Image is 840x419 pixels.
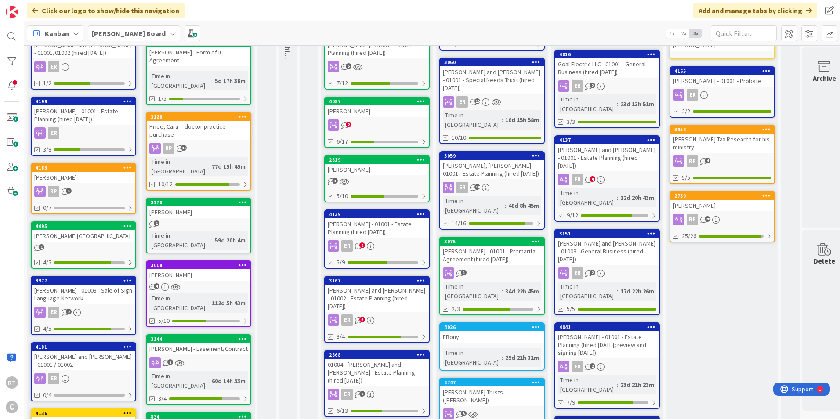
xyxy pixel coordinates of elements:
span: 3 [332,178,338,184]
div: ER [555,361,659,372]
div: 3977[PERSON_NAME] - 01003 - Sale of Sign Language Network [32,277,135,304]
span: 3x [690,29,702,38]
span: 2 [590,270,595,275]
div: 4137 [559,137,659,143]
span: 6 [359,317,365,322]
div: 3151[PERSON_NAME] and [PERSON_NAME] - 01003 - General Business (hired [DATE]) [555,230,659,265]
a: 3128Pride, Cara -- doctor practice purchaseRPTime in [GEOGRAPHIC_DATA]:77d 15h 45m10/12 [146,112,251,191]
div: 3059 [444,153,544,159]
span: 1/5 [158,94,167,103]
div: 4087 [325,98,429,105]
span: 2 [346,122,351,127]
a: 4178[PERSON_NAME] - Form of IC AgreementTime in [GEOGRAPHIC_DATA]:5d 17h 36m1/5 [146,38,251,105]
div: 2819 [329,157,429,163]
div: Time in [GEOGRAPHIC_DATA] [558,94,617,114]
div: 23d 21h 23m [618,380,656,390]
div: 4016 [555,51,659,58]
div: 4137 [555,136,659,144]
div: EBony [440,331,544,343]
div: 4183 [32,164,135,172]
div: ER [440,182,544,193]
div: [PERSON_NAME] [147,269,250,281]
div: [PERSON_NAME] - 01001 - Estate Planning (hired [DATE]) [32,105,135,125]
span: 2/2 [682,107,690,116]
div: [PERSON_NAME] Trusts ([PERSON_NAME]) [440,386,544,406]
span: 4 [705,158,710,163]
div: 2819[PERSON_NAME] [325,156,429,175]
span: 1 [39,244,44,250]
div: 3018 [147,261,250,269]
span: 1 [154,220,159,226]
div: ER [555,174,659,185]
div: 1 [46,4,48,11]
a: 4026EBonyTime in [GEOGRAPHIC_DATA]:25d 21h 31m [439,322,545,371]
div: RP [147,143,250,154]
span: 7/9 [567,398,575,407]
div: 4199[PERSON_NAME] - 01001 - Estate Planning (hired [DATE]) [32,98,135,125]
div: 2739 [670,192,774,200]
div: ER [572,267,583,279]
span: 25/26 [682,231,696,241]
div: 23d 13h 51m [618,99,656,109]
div: RP [687,214,698,225]
div: 4087 [329,98,429,105]
div: 3958 [674,126,774,133]
div: 4199 [32,98,135,105]
div: [PERSON_NAME][GEOGRAPHIC_DATA] [32,230,135,242]
a: 2819[PERSON_NAME]5/10 [324,155,430,202]
div: 4026 [440,323,544,331]
input: Quick Filter... [711,25,777,41]
div: 17d 22h 26m [618,286,656,296]
div: ER [48,373,59,384]
div: ER [572,80,583,92]
div: ER [670,89,774,101]
div: ER [555,80,659,92]
span: 6/13 [337,406,348,415]
div: [PERSON_NAME] and [PERSON_NAME] - 01002 - Estate Planning (hired [DATE]) [325,285,429,312]
div: 3060 [444,59,544,65]
span: : [617,380,618,390]
div: Time in [GEOGRAPHIC_DATA] [149,293,208,313]
div: ER [440,96,544,108]
div: [PERSON_NAME] - 01001 - Probate [670,75,774,87]
div: ER [325,240,429,252]
div: ER [32,61,135,72]
div: [PERSON_NAME] and [PERSON_NAME] - 01003 - General Business (hired [DATE]) [555,238,659,265]
div: Time in [GEOGRAPHIC_DATA] [149,71,211,90]
div: 4095 [32,222,135,230]
span: : [211,76,213,86]
span: 20 [705,216,710,222]
span: 5 [461,411,467,416]
div: Time in [GEOGRAPHIC_DATA] [149,157,208,176]
span: 10/10 [452,133,466,142]
span: 5/5 [567,304,575,314]
span: 14/16 [452,219,466,228]
div: ER [325,389,429,400]
span: 2/3 [452,304,460,314]
div: 3958 [670,126,774,134]
div: 3075 [444,238,544,245]
span: : [208,376,210,386]
div: [PERSON_NAME] and [PERSON_NAME] - 01001 / 01002 [32,351,135,370]
div: 4136 [36,410,135,416]
div: 3060 [440,58,544,66]
span: 3/3 [567,117,575,126]
div: 3144 [151,336,250,342]
div: Time in [GEOGRAPHIC_DATA] [443,282,502,301]
b: [PERSON_NAME] Board [92,29,166,38]
div: RP [687,155,698,167]
div: [PERSON_NAME] [32,172,135,183]
div: 48d 8h 45m [506,201,541,210]
div: 3167[PERSON_NAME] and [PERSON_NAME] - 01002 - Estate Planning (hired [DATE]) [325,277,429,312]
span: 6/17 [337,137,348,146]
div: RP [32,186,135,197]
div: 3128 [151,114,250,120]
div: [PERSON_NAME] and [PERSON_NAME] - 01001 - Estate Planning (hired [DATE]) [555,144,659,171]
div: ER [32,373,135,384]
span: 1 [66,188,72,194]
div: 3128 [147,113,250,121]
span: 3/4 [158,394,167,403]
span: : [208,162,210,171]
div: 77d 15h 45m [210,162,248,171]
img: Visit kanbanzone.com [6,6,18,18]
